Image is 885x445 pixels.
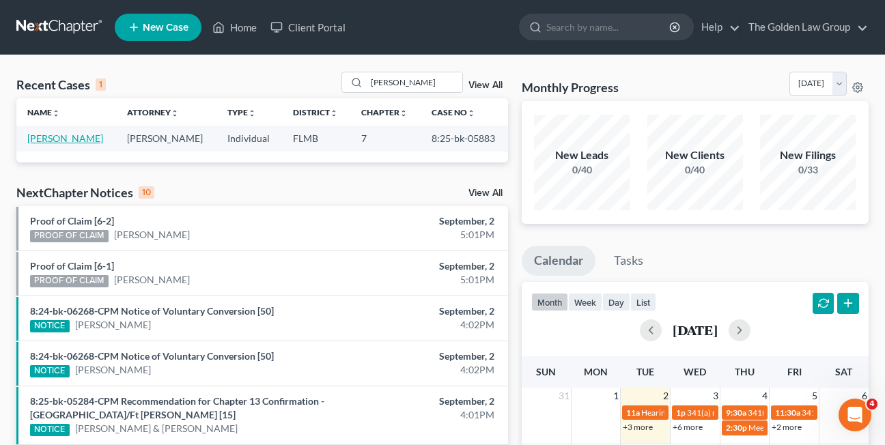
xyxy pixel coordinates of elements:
[584,366,608,377] span: Mon
[139,186,154,199] div: 10
[775,407,800,418] span: 11:30a
[27,107,60,117] a: Nameunfold_more
[30,260,114,272] a: Proof of Claim [6-1]
[641,407,748,418] span: Hearing for [PERSON_NAME]
[330,109,338,117] i: unfold_more
[726,407,746,418] span: 9:30a
[602,246,656,276] a: Tasks
[114,228,190,242] a: [PERSON_NAME]
[348,394,494,408] div: September, 2
[531,293,568,311] button: month
[30,424,70,436] div: NOTICE
[636,366,654,377] span: Tue
[673,422,703,432] a: +6 more
[30,350,274,362] a: 8:24-bk-06268-CPM Notice of Voluntary Conversion [50]
[835,366,852,377] span: Sat
[568,293,602,311] button: week
[860,388,869,404] span: 6
[143,23,188,33] span: New Case
[630,293,656,311] button: list
[522,246,595,276] a: Calendar
[348,349,494,363] div: September, 2
[742,15,868,40] a: The Golden Law Group
[787,366,802,377] span: Fri
[30,395,324,420] a: 8:25-bk-05284-CPM Recommendation for Chapter 13 Confirmation - [GEOGRAPHIC_DATA]/Ft [PERSON_NAME]...
[522,79,619,96] h3: Monthly Progress
[348,363,494,377] div: 4:02PM
[75,318,151,332] a: [PERSON_NAME]
[647,163,743,177] div: 0/40
[348,273,494,287] div: 5:01PM
[350,126,420,151] td: 7
[348,214,494,228] div: September, 2
[534,163,630,177] div: 0/40
[687,407,819,418] span: 341(a) meeting for [PERSON_NAME]
[534,147,630,163] div: New Leads
[432,107,475,117] a: Case Nounfold_more
[27,132,103,144] a: [PERSON_NAME]
[421,126,508,151] td: 8:25-bk-05883
[348,304,494,318] div: September, 2
[30,275,109,287] div: PROOF OF CLAIM
[227,107,256,117] a: Typeunfold_more
[626,407,640,418] span: 11a
[399,109,408,117] i: unfold_more
[248,109,256,117] i: unfold_more
[16,76,106,93] div: Recent Cases
[30,305,274,317] a: 8:24-bk-06268-CPM Notice of Voluntary Conversion [50]
[684,366,706,377] span: Wed
[75,422,238,435] a: [PERSON_NAME] & [PERSON_NAME]
[673,323,718,337] h2: [DATE]
[348,228,494,242] div: 5:01PM
[867,399,877,410] span: 4
[96,78,106,91] div: 1
[712,388,720,404] span: 3
[468,81,503,90] a: View All
[75,363,151,377] a: [PERSON_NAME]
[612,388,620,404] span: 1
[30,230,109,242] div: PROOF OF CLAIM
[468,188,503,198] a: View All
[127,107,179,117] a: Attorneyunfold_more
[348,408,494,422] div: 4:01PM
[662,388,670,404] span: 2
[694,15,740,40] a: Help
[760,147,856,163] div: New Filings
[293,107,338,117] a: Districtunfold_more
[16,184,154,201] div: NextChapter Notices
[282,126,350,151] td: FLMB
[114,273,190,287] a: [PERSON_NAME]
[216,126,282,151] td: Individual
[361,107,408,117] a: Chapterunfold_more
[206,15,264,40] a: Home
[602,293,630,311] button: day
[171,109,179,117] i: unfold_more
[760,163,856,177] div: 0/33
[735,366,755,377] span: Thu
[348,318,494,332] div: 4:02PM
[30,320,70,332] div: NOTICE
[348,259,494,273] div: September, 2
[623,422,653,432] a: +3 more
[367,72,462,92] input: Search by name...
[264,15,352,40] a: Client Portal
[726,422,747,433] span: 2:30p
[811,388,819,404] span: 5
[647,147,743,163] div: New Clients
[116,126,216,151] td: [PERSON_NAME]
[761,388,769,404] span: 4
[536,366,556,377] span: Sun
[52,109,60,117] i: unfold_more
[748,407,880,418] span: 341(a) meeting for [PERSON_NAME]
[839,399,871,431] iframe: Intercom live chat
[30,365,70,377] div: NOTICE
[557,388,571,404] span: 31
[30,215,114,227] a: Proof of Claim [6-2]
[546,14,671,40] input: Search by name...
[676,407,686,418] span: 1p
[467,109,475,117] i: unfold_more
[772,422,802,432] a: +2 more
